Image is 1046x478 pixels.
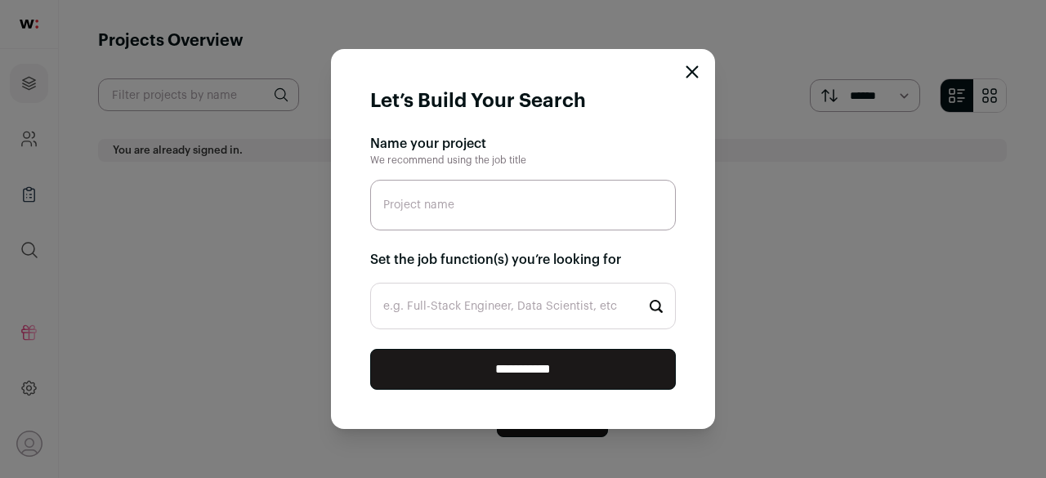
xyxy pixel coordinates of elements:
h2: Name your project [370,134,676,154]
h1: Let’s Build Your Search [370,88,586,114]
h2: Set the job function(s) you’re looking for [370,250,676,270]
button: Close modal [686,65,699,78]
input: Start typing... [370,283,676,329]
span: We recommend using the job title [370,155,526,165]
input: Project name [370,180,676,230]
